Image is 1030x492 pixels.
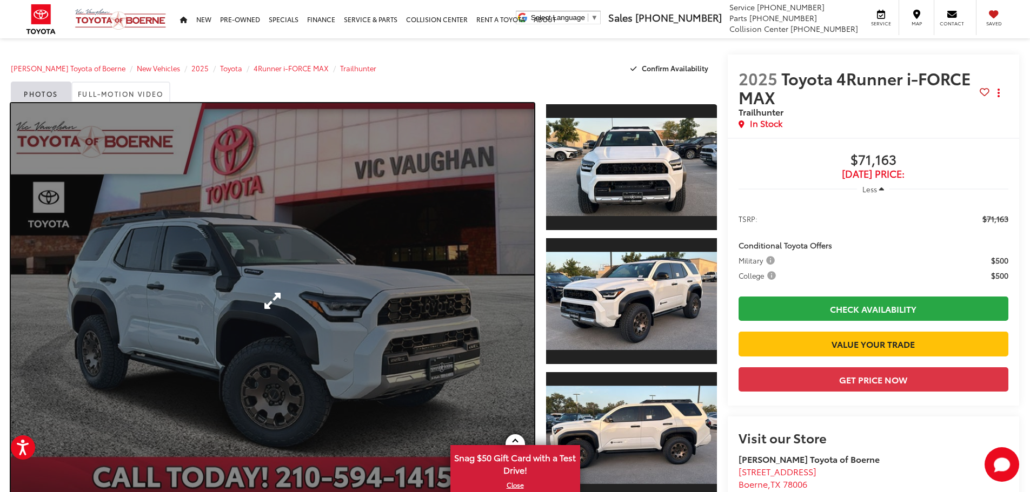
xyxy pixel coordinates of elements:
a: Toyota [220,63,242,73]
span: College [739,270,778,281]
img: 2025 Toyota 4Runner i-FORCE MAX Trailhunter [544,386,718,483]
h2: Visit our Store [739,430,1008,444]
span: [DATE] Price: [739,169,1008,179]
strong: [PERSON_NAME] Toyota of Boerne [739,453,880,465]
img: 2025 Toyota 4Runner i-FORCE MAX Trailhunter [544,252,718,350]
span: Map [905,20,928,27]
span: Conditional Toyota Offers [739,240,832,251]
span: Less [862,184,877,194]
button: Military [739,255,779,266]
a: Value Your Trade [739,332,1008,356]
span: TX [770,477,781,490]
button: Get Price Now [739,367,1008,392]
span: Snag $50 Gift Card with a Test Drive! [451,446,579,479]
span: Collision Center [729,23,788,34]
img: 2025 Toyota 4Runner i-FORCE MAX Trailhunter [544,118,718,216]
button: Confirm Availability [624,59,717,78]
button: College [739,270,780,281]
span: 2025 [739,66,778,90]
span: $71,163 [739,152,1008,169]
a: 2025 [191,63,209,73]
img: Vic Vaughan Toyota of Boerne [75,8,167,30]
span: [STREET_ADDRESS] [739,465,816,477]
span: Confirm Availability [642,63,708,73]
svg: Start Chat [985,447,1019,482]
span: Toyota 4Runner i-FORCE MAX [739,66,971,109]
a: New Vehicles [137,63,180,73]
span: [PHONE_NUMBER] [790,23,858,34]
span: Parts [729,12,747,23]
span: $500 [991,255,1008,266]
span: [PHONE_NUMBER] [635,10,722,24]
button: Less [857,179,889,199]
span: ▼ [591,14,598,22]
span: [PHONE_NUMBER] [757,2,825,12]
span: TSRP: [739,213,757,224]
a: Expand Photo 1 [546,103,717,231]
span: $71,163 [982,213,1008,224]
span: In Stock [750,117,782,130]
span: Boerne [739,477,768,490]
span: Saved [982,20,1006,27]
a: Check Availability [739,296,1008,321]
button: Toggle Chat Window [985,447,1019,482]
a: 4Runner i-FORCE MAX [254,63,329,73]
span: 78006 [783,477,807,490]
a: [PERSON_NAME] Toyota of Boerne [11,63,125,73]
button: Actions [989,84,1008,103]
span: Service [729,2,755,12]
span: Contact [940,20,964,27]
a: Select Language​ [531,14,598,22]
span: $500 [991,270,1008,281]
span: Military [739,255,777,266]
span: dropdown dots [998,89,1000,97]
a: Photos [11,82,71,103]
span: [PHONE_NUMBER] [749,12,817,23]
span: Trailhunter [739,105,783,118]
a: Trailhunter [340,63,376,73]
a: Expand Photo 2 [546,237,717,365]
a: Full-Motion Video [71,82,170,103]
span: Service [869,20,893,27]
a: [STREET_ADDRESS] Boerne,TX 78006 [739,465,816,490]
span: Select Language [531,14,585,22]
span: Sales [608,10,633,24]
span: , [739,477,807,490]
